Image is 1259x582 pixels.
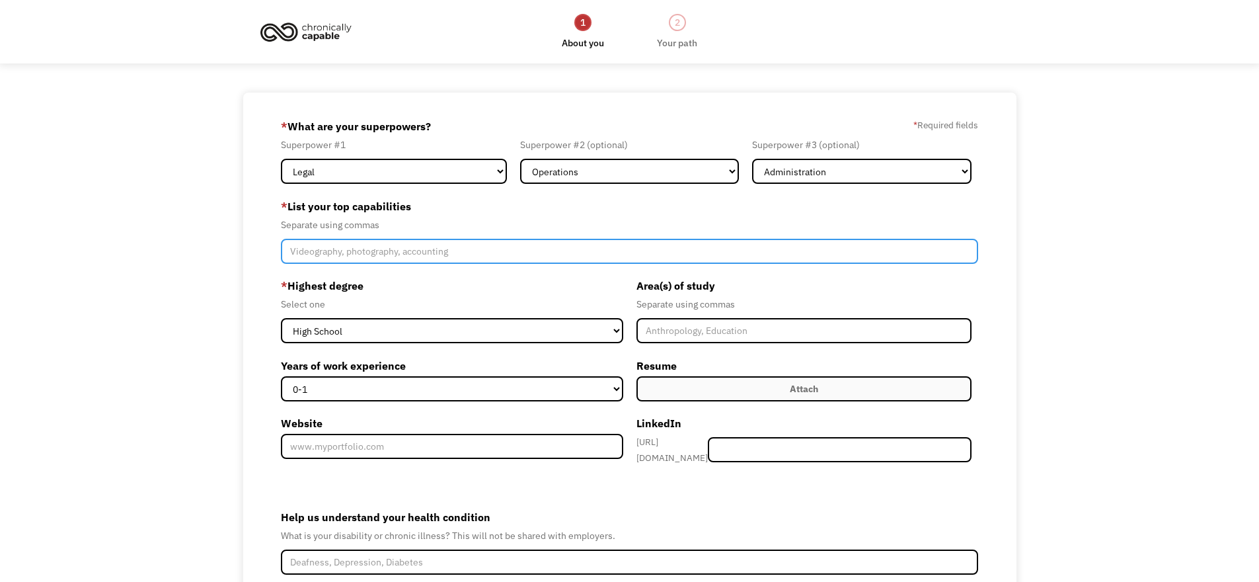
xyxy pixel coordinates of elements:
label: List your top capabilities [281,196,979,217]
div: About you [562,35,604,51]
label: Years of work experience [281,355,623,376]
label: Resume [636,355,972,376]
div: Superpower #2 (optional) [520,137,740,153]
div: [URL][DOMAIN_NAME] [636,434,708,466]
div: Select one [281,296,623,312]
div: Superpower #3 (optional) [752,137,972,153]
div: Superpower #1 [281,137,507,153]
label: Attach [636,376,972,401]
label: Required fields [913,117,978,133]
label: Help us understand your health condition [281,507,979,528]
div: 2 [669,14,686,31]
div: Separate using commas [636,296,972,312]
div: Attach [790,381,818,397]
label: Website [281,413,623,434]
a: 1About you [562,13,604,51]
input: Videography, photography, accounting [281,239,979,264]
label: Area(s) of study [636,275,972,296]
div: Your path [657,35,697,51]
input: Deafness, Depression, Diabetes [281,550,979,575]
input: Anthropology, Education [636,318,972,343]
a: 2Your path [657,13,697,51]
label: LinkedIn [636,413,972,434]
div: Separate using commas [281,217,979,233]
label: What are your superpowers? [281,116,431,137]
input: www.myportfolio.com [281,434,623,459]
div: 1 [574,14,591,31]
label: Highest degree [281,275,623,296]
img: Chronically Capable logo [256,17,356,46]
div: What is your disability or chronic illness? This will not be shared with employers. [281,528,979,544]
